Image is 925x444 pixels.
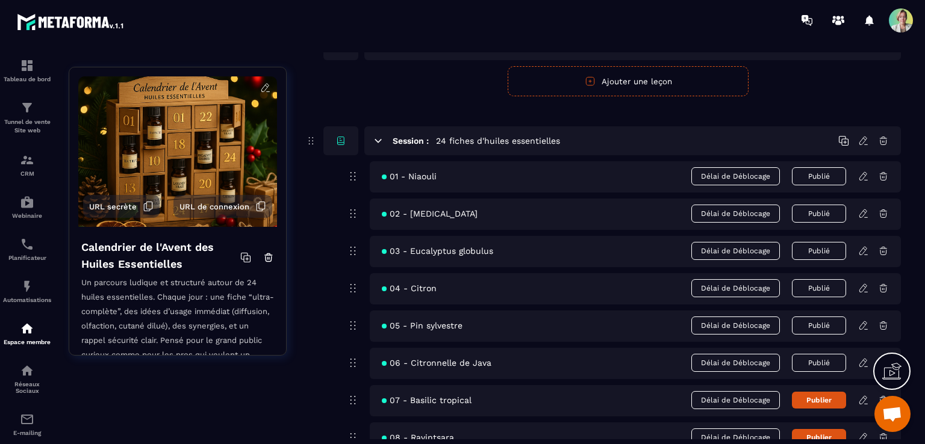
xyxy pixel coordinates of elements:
[382,209,478,218] span: 02 - [MEDICAL_DATA]
[3,312,51,354] a: automationsautomationsEspace membre
[3,430,51,436] p: E-mailing
[3,76,51,82] p: Tableau de bord
[691,205,780,223] span: Délai de Déblocage
[3,91,51,144] a: formationformationTunnel de vente Site web
[3,270,51,312] a: automationsautomationsAutomatisations
[691,354,780,372] span: Délai de Déblocage
[382,246,493,256] span: 03 - Eucalyptus globulus
[3,381,51,394] p: Réseaux Sociaux
[691,391,780,409] span: Délai de Déblocage
[792,392,846,409] button: Publier
[20,100,34,115] img: formation
[691,316,780,335] span: Délai de Déblocage
[89,202,137,211] span: URL secrète
[20,279,34,294] img: automations
[382,395,472,405] span: 07 - Basilic tropical
[20,153,34,167] img: formation
[20,321,34,336] img: automations
[792,205,846,223] button: Publié
[3,228,51,270] a: schedulerschedulerPlanificateur
[3,186,51,228] a: automationsautomationsWebinaire
[382,171,437,181] span: 01 - Niaouli
[382,321,462,330] span: 05 - Pin sylvestre
[78,76,277,227] img: background
[83,195,160,218] button: URL secrète
[3,254,51,261] p: Planificateur
[3,339,51,345] p: Espace membre
[382,358,491,368] span: 06 - Citronnelle de Java
[436,135,560,147] h5: 24 fiches d'huiles essentielles
[874,396,911,432] div: Ouvrir le chat
[20,195,34,209] img: automations
[508,66,749,96] button: Ajouter une leçon
[792,279,846,297] button: Publié
[81,276,274,418] p: Un parcours ludique et structuré autour de 24 huiles essentielles. Chaque jour : une fiche “ultra...
[382,283,437,293] span: 04 - Citron
[20,237,34,251] img: scheduler
[393,136,429,146] h6: Session :
[382,433,454,442] span: 08 - Ravintsara
[691,167,780,185] span: Délai de Déblocage
[20,363,34,378] img: social-network
[3,170,51,177] p: CRM
[3,144,51,186] a: formationformationCRM
[179,202,249,211] span: URL de connexion
[3,118,51,135] p: Tunnel de vente Site web
[792,167,846,185] button: Publié
[3,354,51,403] a: social-networksocial-networkRéseaux Sociaux
[81,239,240,273] h4: Calendrier de l'Avent des Huiles Essentielles
[691,242,780,260] span: Délai de Déblocage
[3,297,51,303] p: Automatisations
[792,316,846,335] button: Publié
[173,195,272,218] button: URL de connexion
[17,11,125,32] img: logo
[20,58,34,73] img: formation
[3,49,51,91] a: formationformationTableau de bord
[792,354,846,372] button: Publié
[3,212,51,219] p: Webinaire
[20,412,34,427] img: email
[792,242,846,260] button: Publié
[691,279,780,297] span: Délai de Déblocage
